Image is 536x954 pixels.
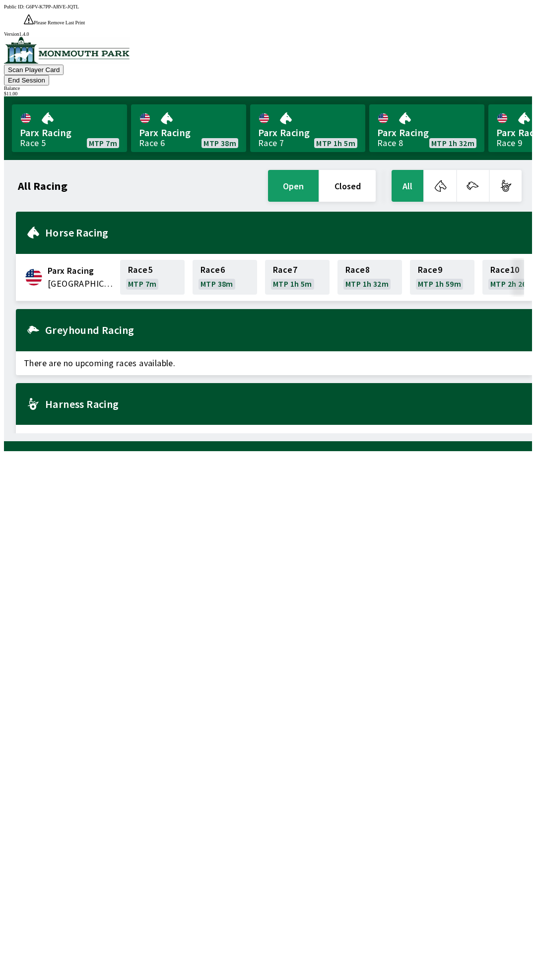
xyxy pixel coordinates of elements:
span: There are no upcoming races available. [16,351,532,375]
span: Parx Racing [139,126,238,139]
span: United States [48,277,114,290]
div: Race 7 [258,139,284,147]
span: MTP 1h 32m [431,139,474,147]
span: Parx Racing [258,126,357,139]
a: Parx RacingRace 6MTP 38m [131,104,246,152]
span: MTP 1h 5m [316,139,355,147]
span: MTP 7m [89,139,117,147]
span: Parx Racing [20,126,119,139]
a: Race6MTP 38m [193,260,257,295]
a: Race5MTP 7m [120,260,185,295]
button: All [392,170,423,202]
a: Race9MTP 1h 59m [410,260,474,295]
span: MTP 38m [203,139,236,147]
span: Race 9 [418,266,442,274]
span: MTP 1h 32m [345,280,389,288]
span: Race 5 [128,266,152,274]
a: Race8MTP 1h 32m [337,260,402,295]
span: MTP 1h 5m [273,280,312,288]
span: Race 10 [490,266,519,274]
span: Race 6 [201,266,225,274]
button: End Session [4,75,49,85]
span: MTP 1h 59m [418,280,461,288]
div: Race 8 [377,139,403,147]
button: closed [320,170,376,202]
div: Balance [4,85,532,91]
a: Parx RacingRace 8MTP 1h 32m [369,104,484,152]
span: There are no upcoming races available. [16,425,532,449]
span: Please Remove Last Print [34,20,85,25]
button: Scan Player Card [4,65,64,75]
button: open [268,170,319,202]
h2: Harness Racing [45,400,524,408]
span: Race 7 [273,266,297,274]
span: G6PV-K7PP-ARVE-JQTL [26,4,79,9]
h2: Horse Racing [45,229,524,237]
span: Parx Racing [377,126,476,139]
div: Race 9 [496,139,522,147]
h2: Greyhound Racing [45,326,524,334]
div: $ 11.00 [4,91,532,96]
a: Parx RacingRace 5MTP 7m [12,104,127,152]
a: Parx RacingRace 7MTP 1h 5m [250,104,365,152]
div: Public ID: [4,4,532,9]
span: MTP 2h 26m [490,280,534,288]
span: MTP 38m [201,280,233,288]
h1: All Racing [18,182,67,190]
span: MTP 7m [128,280,156,288]
img: venue logo [4,37,130,64]
a: Race7MTP 1h 5m [265,260,330,295]
div: Race 5 [20,139,46,147]
div: Race 6 [139,139,165,147]
div: Version 1.4.0 [4,31,532,37]
span: Parx Racing [48,264,114,277]
span: Race 8 [345,266,370,274]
